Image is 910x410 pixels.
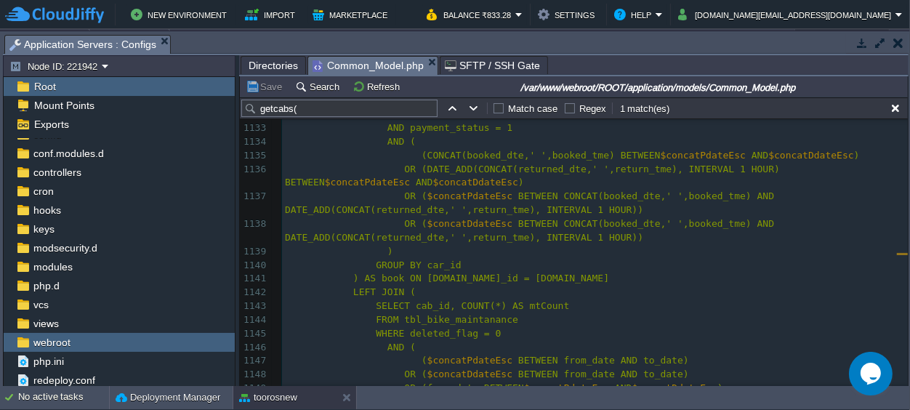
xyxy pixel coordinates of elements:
[307,56,438,74] li: /var/www/webroot/ROOT/application/models/Common_Model.php
[387,136,416,147] span: AND (
[240,272,269,286] div: 1141
[240,286,269,300] div: 1142
[9,60,102,73] button: Node ID: 221942
[376,314,518,325] span: FROM tbl_bike_maintanance
[240,135,269,149] div: 1134
[632,382,717,393] span: $concatDdateEsc
[116,390,220,405] button: Deployment Manager
[31,185,56,198] a: cron
[31,336,73,349] a: webroot
[579,103,606,114] label: Regex
[105,29,157,49] button: Region
[678,6,895,23] button: [DOMAIN_NAME][EMAIL_ADDRESS][DOMAIN_NAME]
[240,245,269,259] div: 1139
[387,246,393,257] span: )
[285,164,786,188] span: OR (DATE_ADD(CONCAT(returned_dte,' ',return_tme), INTERVAL 1 HOUR) BETWEEN
[5,29,77,49] button: Env Groups
[387,122,512,133] span: AND payment_status = 1
[240,163,269,177] div: 1136
[661,150,746,161] span: $concatPdateEsc
[404,218,427,229] span: OR (
[240,149,269,163] div: 1135
[240,300,269,313] div: 1143
[240,341,269,355] div: 1146
[5,6,104,24] img: CloudJiffy
[427,355,512,366] span: $concatPdateEsc
[240,217,269,231] div: 1138
[427,218,512,229] span: $concatDdateEsc
[9,36,156,54] span: Application Servers : Configs
[427,190,512,201] span: $concatPdateEsc
[376,260,461,270] span: GROUP BY car_id
[849,352,895,395] iframe: chat widget
[387,342,416,353] span: AND (
[404,190,427,201] span: OR (
[295,80,344,93] button: Search
[427,369,512,379] span: $concatDdateEsc
[31,118,71,131] a: Exports
[31,99,97,112] a: Mount Points
[768,150,853,161] span: $concatDdateEsc
[427,6,515,23] button: Balance ₹833.28
[518,177,524,188] span: )
[31,260,75,273] a: modules
[313,6,392,23] button: Marketplace
[376,300,569,311] span: SELECT cab_id, COUNT(*) AS mtCount
[422,355,427,366] span: (
[245,6,299,23] button: Import
[240,327,269,341] div: 1145
[31,355,66,368] a: php.ini
[285,190,780,215] span: BETWEEN CONCAT(booked_dte,' ',booked_tme) AND DATE_ADD(CONCAT(returned_dte,' ',return_tme), INTER...
[31,222,57,236] span: keys
[717,382,723,393] span: )
[325,177,410,188] span: $concatPdateEsc
[240,354,269,368] div: 1147
[404,369,427,379] span: OR (
[433,177,518,188] span: $concatDdateEsc
[31,298,51,311] a: vcs
[246,80,286,93] button: Save
[240,259,269,273] div: 1140
[445,57,540,74] span: SFTP / SSH Gate
[31,147,106,160] a: conf.modules.d
[240,313,269,327] div: 1144
[376,328,501,339] span: WHERE deleted_flag = 0
[404,382,523,393] span: OR (from_date BETWEEN
[313,57,424,75] span: Common_Model.php
[31,204,63,217] a: hooks
[752,150,768,161] span: AND
[353,80,404,93] button: Refresh
[353,273,609,284] span: ) AS book ON [DOMAIN_NAME]_id = [DOMAIN_NAME]
[31,166,84,179] a: controllers
[416,177,432,188] span: AND
[239,390,297,405] button: toorosnew
[422,150,661,161] span: (CONCAT(booked_dte,' ',booked_tme) BETWEEN
[31,279,62,292] a: php.d
[240,121,269,135] div: 1133
[538,6,599,23] button: Settings
[131,6,231,23] button: New Environment
[518,369,689,379] span: BETWEEN from_date AND to_date)
[31,374,97,387] a: redeploy.conf
[240,368,269,382] div: 1148
[524,382,609,393] span: $concatPdateEsc
[615,382,632,393] span: AND
[240,382,269,395] div: 1149
[18,386,109,409] div: No active tasks
[31,317,61,330] a: views
[508,103,557,114] label: Match case
[31,241,100,254] a: modsecurity.d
